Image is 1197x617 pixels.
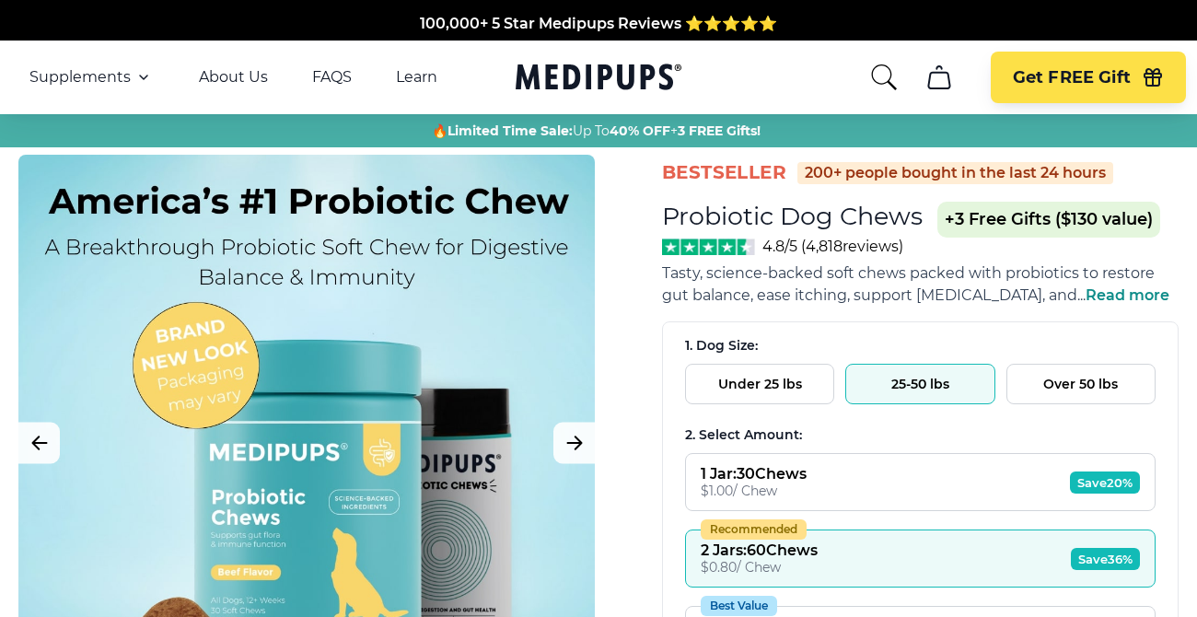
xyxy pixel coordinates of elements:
span: Save 20% [1070,471,1140,494]
button: 25-50 lbs [845,364,994,404]
span: 🔥 Up To + [432,122,761,140]
h1: Probiotic Dog Chews [662,201,923,231]
button: Recommended2 Jars:60Chews$0.80/ ChewSave36% [685,530,1156,588]
span: Made In The [GEOGRAPHIC_DATA] from domestic & globally sourced ingredients [293,36,905,53]
div: 2 Jars : 60 Chews [701,541,818,559]
a: About Us [199,68,268,87]
a: Learn [396,68,437,87]
button: Next Image [553,423,595,464]
span: ... [1077,286,1169,304]
a: FAQS [312,68,352,87]
button: search [869,63,899,92]
span: 4.8/5 ( 4,818 reviews) [762,238,903,255]
span: Supplements [29,68,131,87]
div: 1. Dog Size: [685,337,1156,355]
a: Medipups [516,60,681,98]
span: Tasty, science-backed soft chews packed with probiotics to restore [662,264,1155,282]
div: Best Value [701,596,777,616]
button: 1 Jar:30Chews$1.00/ ChewSave20% [685,453,1156,511]
span: gut balance, ease itching, support [MEDICAL_DATA], and [662,286,1077,304]
div: 200+ people bought in the last 24 hours [797,162,1113,184]
span: +3 Free Gifts ($130 value) [937,202,1160,238]
span: Read more [1086,286,1169,304]
img: Stars - 4.8 [662,239,755,255]
button: Previous Image [18,423,60,464]
div: Recommended [701,519,807,540]
button: Over 50 lbs [1006,364,1156,404]
span: BestSeller [662,160,786,185]
button: Supplements [29,66,155,88]
span: Save 36% [1071,548,1140,570]
div: $ 1.00 / Chew [701,483,807,499]
button: Get FREE Gift [991,52,1186,103]
div: 2. Select Amount: [685,426,1156,444]
div: 1 Jar : 30 Chews [701,465,807,483]
div: $ 0.80 / Chew [701,559,818,576]
span: Get FREE Gift [1013,67,1131,88]
button: cart [917,55,961,99]
button: Under 25 lbs [685,364,834,404]
span: 100,000+ 5 Star Medipups Reviews ⭐️⭐️⭐️⭐️⭐️ [420,14,777,31]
